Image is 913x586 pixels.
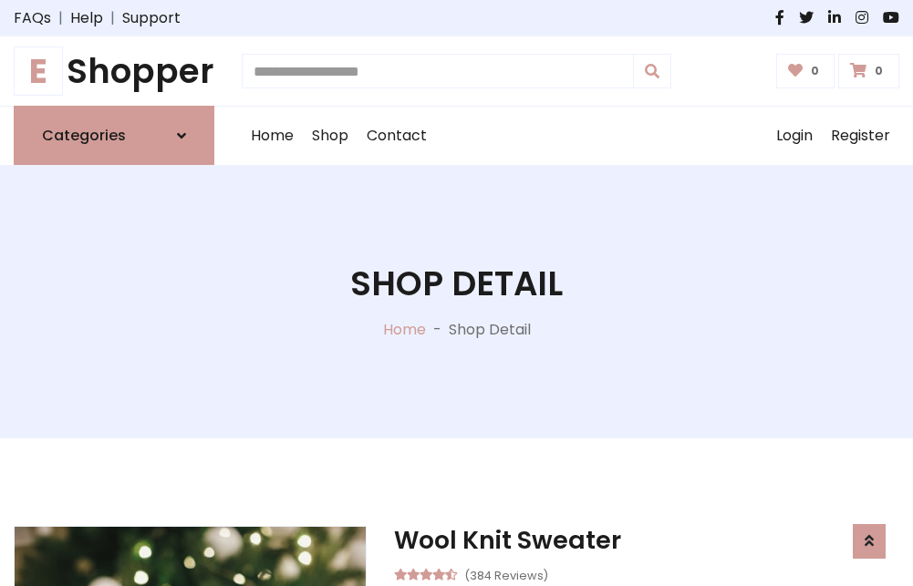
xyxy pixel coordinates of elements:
span: E [14,46,63,96]
a: Help [70,7,103,29]
h3: Wool Knit Sweater [394,526,899,555]
a: 0 [838,54,899,88]
a: Home [242,107,303,165]
a: FAQs [14,7,51,29]
span: | [103,7,122,29]
p: - [426,319,449,341]
span: 0 [806,63,824,79]
a: Home [383,319,426,340]
h1: Shop Detail [350,263,563,303]
a: Categories [14,106,214,165]
a: Register [822,107,899,165]
a: EShopper [14,51,214,91]
a: Support [122,7,181,29]
span: | [51,7,70,29]
span: 0 [870,63,887,79]
h6: Categories [42,127,126,144]
h1: Shopper [14,51,214,91]
a: Shop [303,107,358,165]
a: Contact [358,107,436,165]
a: 0 [776,54,835,88]
small: (384 Reviews) [464,563,548,585]
a: Login [767,107,822,165]
p: Shop Detail [449,319,531,341]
